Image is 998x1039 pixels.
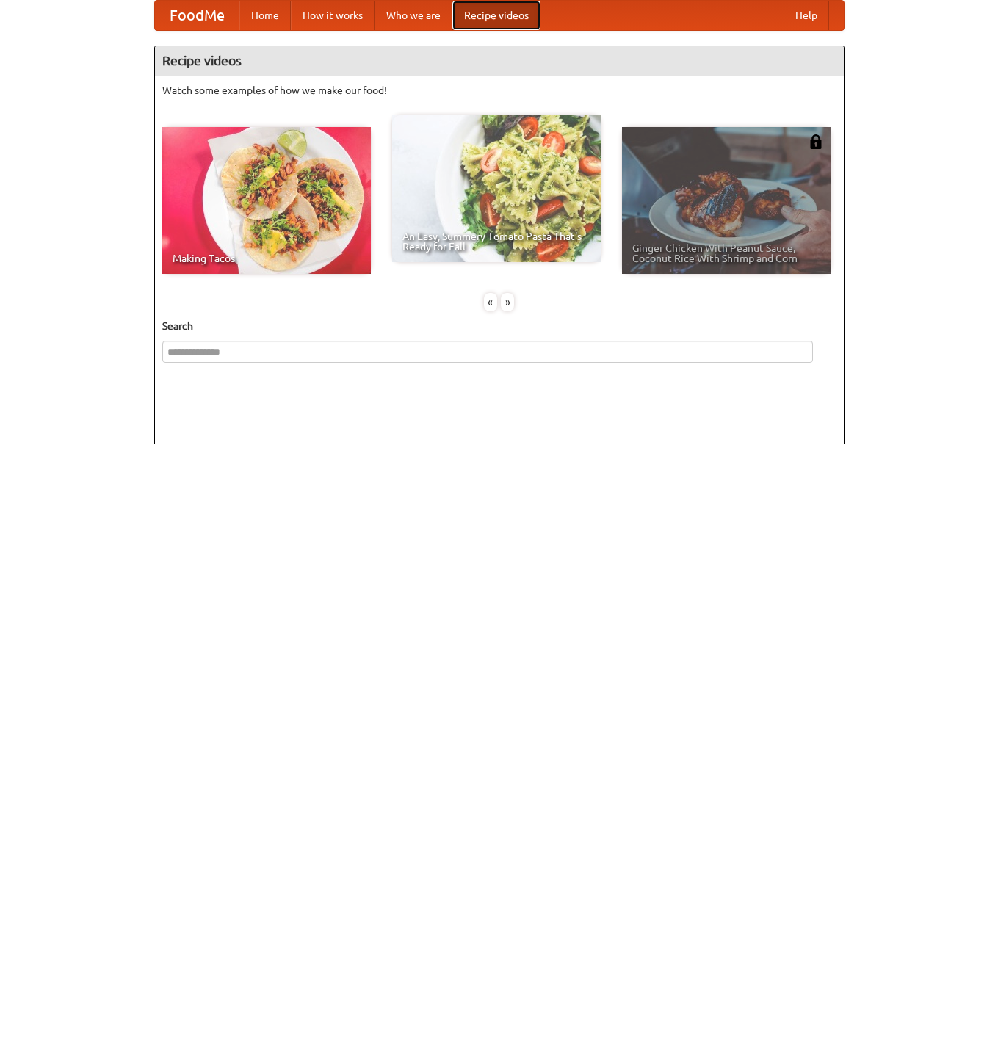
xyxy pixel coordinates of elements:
p: Watch some examples of how we make our food! [162,83,836,98]
div: » [501,293,514,311]
h4: Recipe videos [155,46,844,76]
a: Recipe videos [452,1,540,30]
div: « [484,293,497,311]
a: Who we are [375,1,452,30]
a: An Easy, Summery Tomato Pasta That's Ready for Fall [392,115,601,262]
img: 483408.png [809,134,823,149]
a: Home [239,1,291,30]
a: Making Tacos [162,127,371,274]
a: FoodMe [155,1,239,30]
h5: Search [162,319,836,333]
span: Making Tacos [173,253,361,264]
a: Help [784,1,829,30]
span: An Easy, Summery Tomato Pasta That's Ready for Fall [402,231,590,252]
a: How it works [291,1,375,30]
